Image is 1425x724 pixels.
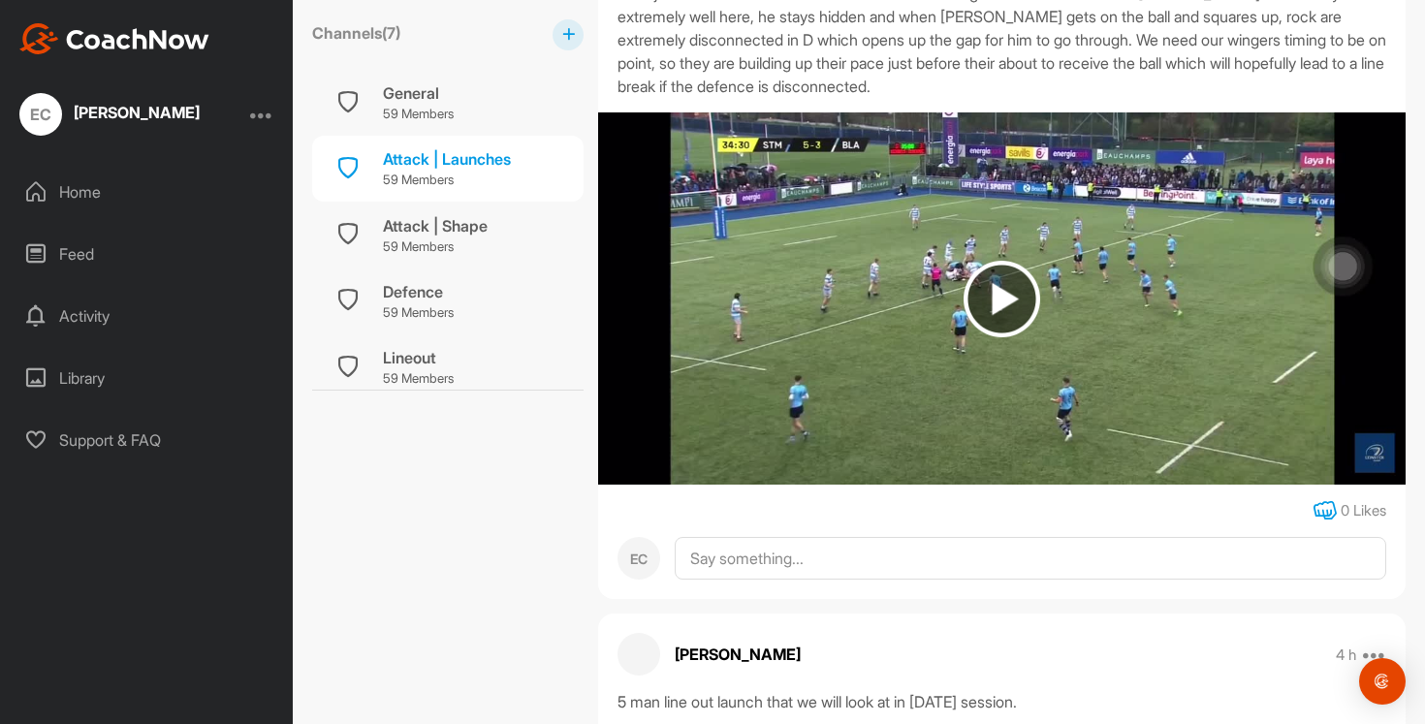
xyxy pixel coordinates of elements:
div: Feed [11,230,284,278]
div: Open Intercom Messenger [1359,658,1406,705]
p: 59 Members [383,303,454,323]
label: Channels ( 7 ) [312,21,400,45]
div: Attack | Launches [383,147,511,171]
div: General [383,81,454,105]
div: 0 Likes [1341,500,1386,522]
p: 4 h [1336,645,1356,665]
div: EC [617,537,660,580]
p: 59 Members [383,171,511,190]
div: Defence [383,280,454,303]
div: Support & FAQ [11,416,284,464]
div: [PERSON_NAME] [74,105,200,120]
div: Activity [11,292,284,340]
div: Attack | Shape [383,214,488,237]
div: 5 man line out launch that we will look at in [DATE] session. [617,690,1386,713]
div: EC [19,93,62,136]
p: 59 Members [383,237,488,257]
img: media [598,112,1406,485]
img: CoachNow [19,23,209,54]
img: play [964,261,1040,337]
p: 59 Members [383,369,454,389]
p: 59 Members [383,105,454,124]
div: Library [11,354,284,402]
div: Lineout [383,346,454,369]
div: Home [11,168,284,216]
p: [PERSON_NAME] [675,643,801,666]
